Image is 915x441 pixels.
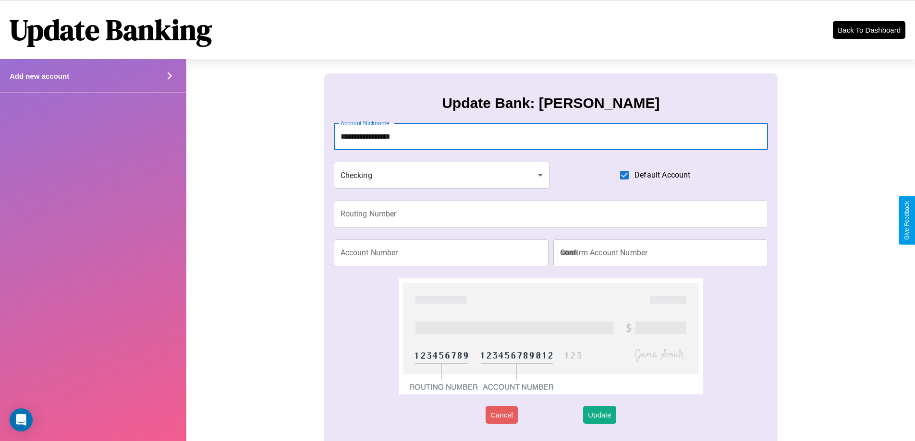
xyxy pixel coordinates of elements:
div: Checking [334,162,550,189]
button: Update [583,406,616,424]
h3: Update Bank: [PERSON_NAME] [442,95,659,111]
label: Account Nickname [341,119,390,127]
img: check [399,278,703,394]
div: Open Intercom Messenger [10,408,33,431]
h1: Update Banking [10,10,212,49]
button: Cancel [486,406,518,424]
h4: Add new account [10,72,69,80]
span: Default Account [634,169,690,181]
button: Back To Dashboard [833,21,905,39]
div: Give Feedback [903,201,910,240]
